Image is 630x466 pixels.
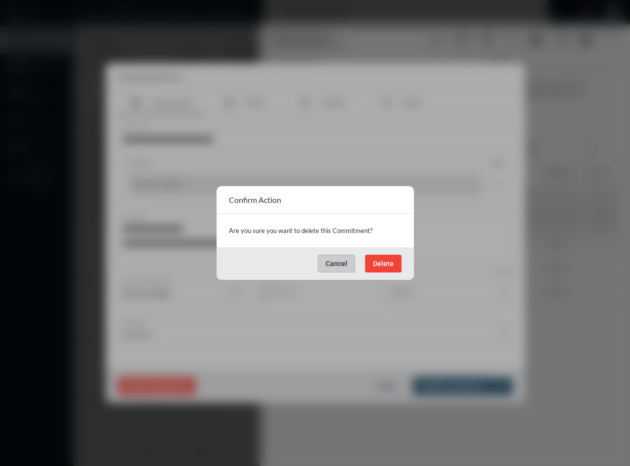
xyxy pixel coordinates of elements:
[373,260,394,268] span: Delete
[229,195,281,204] h2: Confirm Action
[365,255,402,272] button: Delete
[229,224,402,237] p: Are you sure you want to delete this Commitment?
[326,260,347,268] span: Cancel
[318,255,355,272] button: Cancel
